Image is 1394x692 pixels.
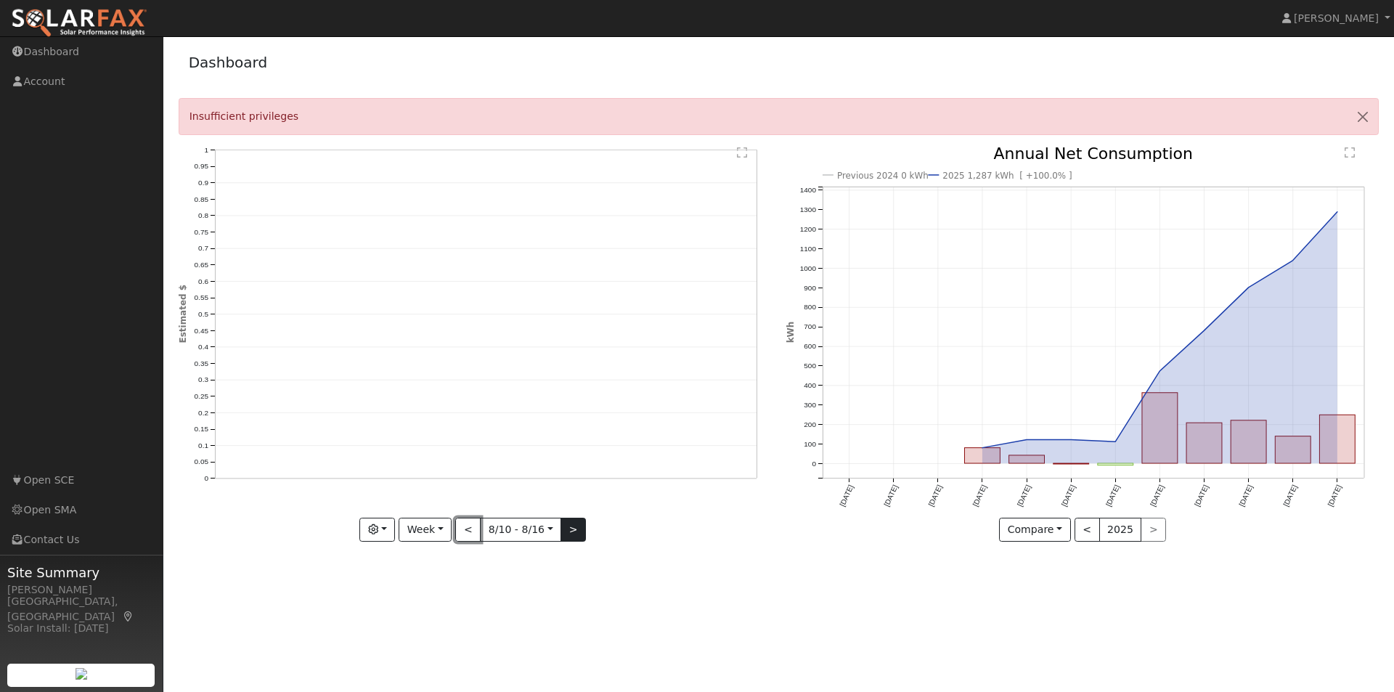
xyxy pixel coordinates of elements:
[198,277,208,285] text: 0.6
[994,144,1194,163] text: Annual Net Consumption
[194,392,208,400] text: 0.25
[198,178,208,186] text: 0.9
[480,518,561,542] button: 8/10 - 8/16
[1149,484,1166,508] text: [DATE]
[1024,436,1030,442] circle: onclick=""
[178,284,188,343] text: Estimated $
[838,484,855,508] text: [DATE]
[971,484,988,508] text: [DATE]
[979,445,985,451] circle: onclick=""
[399,518,452,542] button: Week
[1157,368,1163,374] circle: onclick=""
[804,283,816,291] text: 900
[800,205,817,213] text: 1300
[1231,420,1267,463] rect: onclick=""
[198,244,208,252] text: 0.7
[804,420,816,428] text: 200
[1194,484,1210,508] text: [DATE]
[1348,99,1378,134] button: Close
[1326,484,1343,508] text: [DATE]
[122,611,135,622] a: Map
[804,303,816,311] text: 800
[1282,484,1299,508] text: [DATE]
[965,448,1000,463] rect: onclick=""
[737,147,747,158] text: 
[1099,518,1142,542] button: 2025
[804,401,816,409] text: 300
[7,582,155,598] div: [PERSON_NAME]
[198,375,208,383] text: 0.3
[194,457,208,465] text: 0.05
[800,264,817,272] text: 1000
[1291,257,1297,263] circle: onclick=""
[198,441,208,449] text: 0.1
[1069,436,1075,442] circle: onclick=""
[1187,423,1223,463] rect: onclick=""
[7,621,155,636] div: Solar Install: [DATE]
[194,162,208,170] text: 0.95
[7,594,155,624] div: [GEOGRAPHIC_DATA], [GEOGRAPHIC_DATA]
[561,518,586,542] button: >
[999,518,1071,542] button: Compare
[943,171,1072,181] text: 2025 1,287 kWh [ +100.0% ]
[194,293,208,301] text: 0.55
[786,321,796,343] text: kWh
[883,484,900,508] text: [DATE]
[1060,484,1077,508] text: [DATE]
[204,145,208,153] text: 1
[455,518,481,542] button: <
[194,425,208,433] text: 0.15
[1276,436,1311,463] rect: onclick=""
[804,322,816,330] text: 700
[837,171,929,181] text: Previous 2024 0 kWh
[1053,463,1089,464] rect: onclick=""
[189,54,268,71] a: Dashboard
[1075,518,1100,542] button: <
[11,8,147,38] img: SolarFax
[7,563,155,582] span: Site Summary
[800,186,817,194] text: 1400
[804,362,816,370] text: 500
[1016,484,1032,508] text: [DATE]
[812,460,816,468] text: 0
[804,381,816,389] text: 400
[194,261,208,269] text: 0.65
[1105,484,1122,508] text: [DATE]
[1335,208,1341,214] circle: onclick=""
[804,440,816,448] text: 100
[800,244,817,252] text: 1100
[194,326,208,334] text: 0.45
[800,224,817,232] text: 1200
[804,342,816,350] text: 600
[194,359,208,367] text: 0.35
[1320,415,1356,463] rect: onclick=""
[1009,455,1045,463] rect: onclick=""
[927,484,944,508] text: [DATE]
[1202,327,1207,333] circle: onclick=""
[198,343,208,351] text: 0.4
[1294,12,1379,24] span: [PERSON_NAME]
[179,98,1379,135] div: Insufficient privileges
[1098,463,1133,465] rect: onclick=""
[1246,285,1252,290] circle: onclick=""
[194,227,208,235] text: 0.75
[76,668,87,680] img: retrieve
[198,211,208,219] text: 0.8
[1113,439,1119,444] circle: onclick=""
[1143,393,1178,463] rect: onclick=""
[198,408,208,416] text: 0.2
[1238,484,1255,508] text: [DATE]
[198,310,208,318] text: 0.5
[1345,147,1355,158] text: 
[204,474,208,482] text: 0
[194,195,208,203] text: 0.85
